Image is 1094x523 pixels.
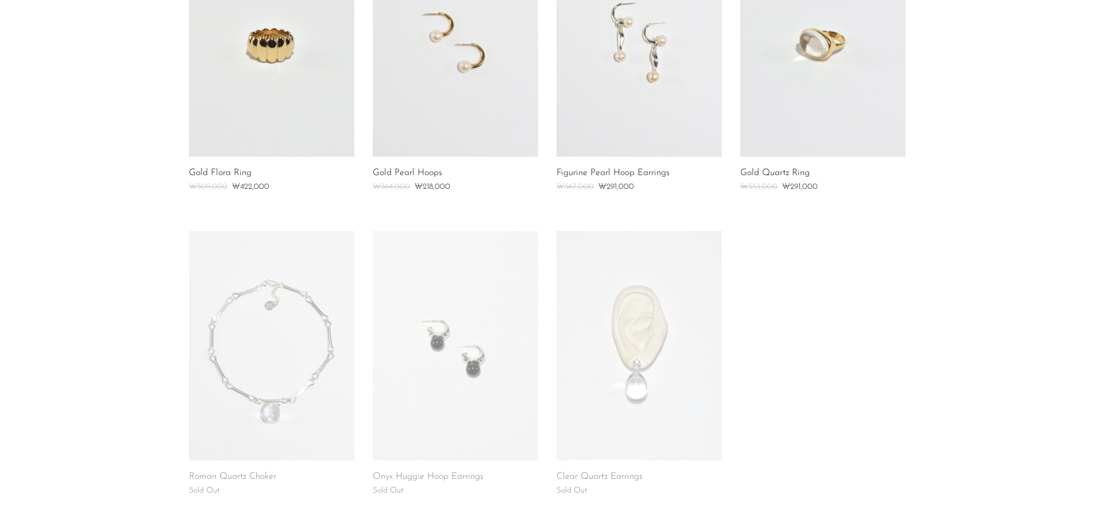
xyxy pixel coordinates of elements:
[556,472,643,482] a: Clear Quartz Earrings
[373,183,410,191] span: ₩364,000
[556,486,587,495] span: Sold Out
[189,183,227,191] span: ₩509,000
[373,168,442,179] a: Gold Pearl Hoops
[189,472,276,482] a: Roman Quartz Choker
[415,183,450,191] span: ₩218,000
[189,168,252,179] a: Gold Flora Ring
[740,183,778,191] span: ₩553,000
[556,168,670,179] a: Figurine Pearl Hoop Earrings
[598,183,634,191] span: ₩291,000
[189,486,220,495] span: Sold Out
[373,472,484,482] a: Onyx Huggie Hoop Earrings
[232,183,269,191] span: ₩422,000
[556,183,594,191] span: ₩567,000
[782,183,818,191] span: ₩291,000
[373,486,404,495] span: Sold Out
[740,168,810,179] a: Gold Quartz Ring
